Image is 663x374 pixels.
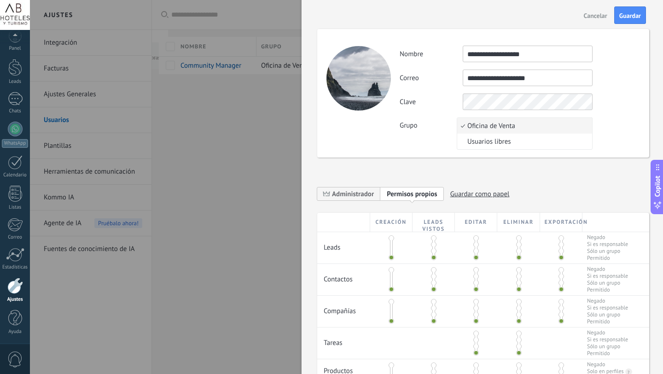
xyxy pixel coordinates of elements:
span: Negado [587,266,628,273]
div: Leads [2,79,29,85]
img: website_grey.svg [15,24,22,31]
div: Palabras clave [111,54,145,60]
span: Sólo un grupo [587,311,628,318]
div: Editar [455,213,497,232]
button: Guardar [614,6,646,24]
span: Negado [587,298,628,304]
span: Administrador [317,187,380,201]
span: Permisos propios [387,190,437,199]
div: v 4.0.25 [26,15,45,22]
div: Panel [2,46,29,52]
span: Sólo un grupo [587,248,628,255]
label: Correo [400,74,463,82]
span: Sólo un grupo [587,343,628,350]
span: Cancelar [584,12,607,19]
span: Negado [587,234,628,241]
div: Exportación [540,213,582,232]
span: Copilot [653,176,662,197]
label: Grupo [400,121,463,130]
img: logo_orange.svg [15,15,22,22]
button: Cancelar [580,8,611,23]
div: Listas [2,205,29,210]
span: Usuarios libres [457,137,589,146]
div: Tareas [317,327,370,352]
span: Oficina de Venta [457,122,589,130]
div: Estadísticas [2,264,29,270]
label: Nombre [400,50,463,58]
div: Correo [2,234,29,240]
div: Ayuda [2,329,29,335]
span: Si es responsable [587,336,628,343]
div: Eliminar [497,213,540,232]
label: Clave [400,98,463,106]
div: Dominio: [DOMAIN_NAME] [24,24,103,31]
div: Calendario [2,172,29,178]
span: Si es responsable [587,304,628,311]
div: Contactos [317,264,370,288]
img: tab_domain_overview_orange.svg [39,53,46,61]
span: Si es responsable [587,241,628,248]
div: Dominio [49,54,70,60]
span: Guardar [619,12,641,19]
span: Guardar como papel [450,187,510,201]
span: Permitido [587,255,628,262]
div: Ajustes [2,297,29,303]
div: Creación [370,213,413,232]
div: WhatsApp [2,139,28,148]
div: Leads [317,232,370,257]
div: Negado [587,361,605,368]
span: Permitido [587,286,628,293]
span: Añadir nueva función [380,187,444,201]
span: Sólo un grupo [587,280,628,286]
img: tab_keywords_by_traffic_grey.svg [101,53,108,61]
span: Permitido [587,318,628,325]
div: Leads vistos [413,213,455,232]
span: Permitido [587,350,628,357]
span: Administrador [332,190,374,199]
div: Chats [2,108,29,114]
span: Negado [587,329,628,336]
span: Si es responsable [587,273,628,280]
div: Compañías [317,296,370,320]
